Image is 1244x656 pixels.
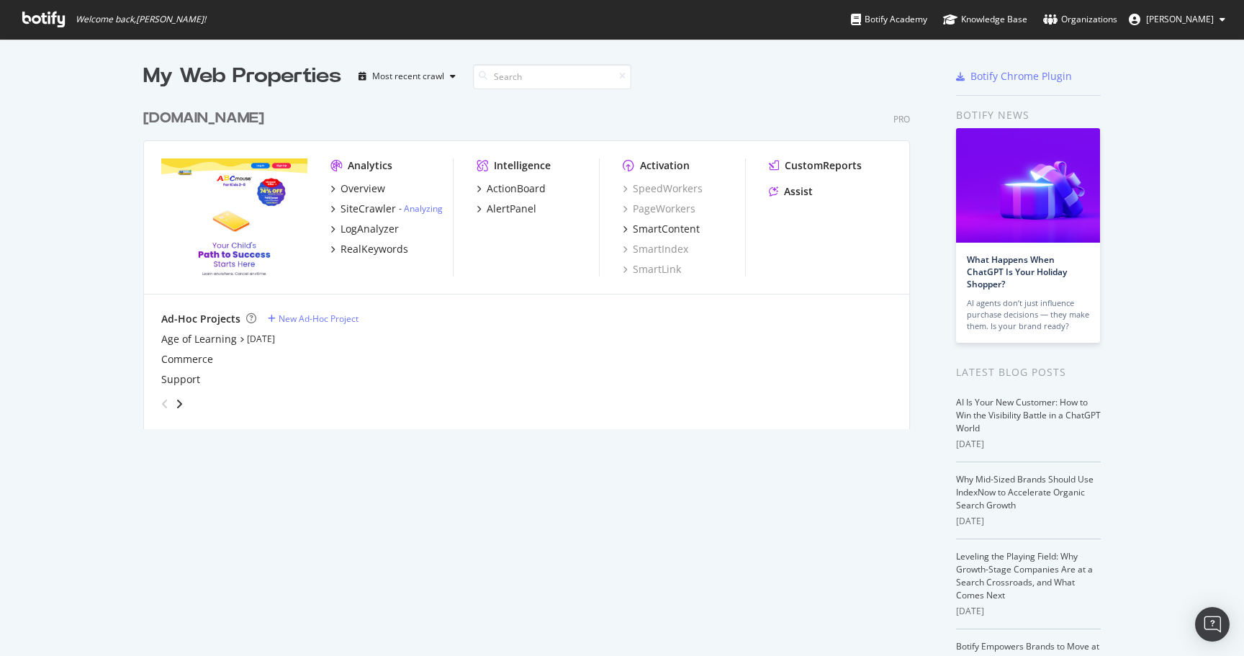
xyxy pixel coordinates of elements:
[143,108,270,129] a: [DOMAIN_NAME]
[851,12,927,27] div: Botify Academy
[279,313,359,325] div: New Ad-Hoc Project
[769,184,813,199] a: Assist
[404,202,443,215] a: Analyzing
[623,202,695,216] a: PageWorkers
[76,14,206,25] span: Welcome back, [PERSON_NAME] !
[143,62,341,91] div: My Web Properties
[956,128,1100,243] img: What Happens When ChatGPT Is Your Holiday Shopper?
[623,262,681,277] a: SmartLink
[161,332,237,346] a: Age of Learning
[494,158,551,173] div: Intelligence
[161,352,213,367] a: Commerce
[956,69,1072,84] a: Botify Chrome Plugin
[487,202,536,216] div: AlertPanel
[956,515,1101,528] div: [DATE]
[956,550,1093,601] a: Leveling the Playing Field: Why Growth-Stage Companies Are at a Search Crossroads, and What Comes...
[143,108,264,129] div: [DOMAIN_NAME]
[161,158,307,275] img: www.abcmouse.com
[341,222,399,236] div: LogAnalyzer
[174,397,184,411] div: angle-right
[1117,8,1237,31] button: [PERSON_NAME]
[247,333,275,345] a: [DATE]
[161,312,240,326] div: Ad-Hoc Projects
[341,242,408,256] div: RealKeywords
[161,372,200,387] a: Support
[399,202,443,215] div: -
[487,181,546,196] div: ActionBoard
[943,12,1027,27] div: Knowledge Base
[1195,607,1230,642] div: Open Intercom Messenger
[348,158,392,173] div: Analytics
[477,181,546,196] a: ActionBoard
[330,181,385,196] a: Overview
[956,107,1101,123] div: Botify news
[330,242,408,256] a: RealKeywords
[473,64,631,89] input: Search
[1146,13,1214,25] span: Brian McDowell
[268,313,359,325] a: New Ad-Hoc Project
[956,438,1101,451] div: [DATE]
[330,202,443,216] a: SiteCrawler- Analyzing
[785,158,862,173] div: CustomReports
[155,392,174,415] div: angle-left
[956,364,1101,380] div: Latest Blog Posts
[633,222,700,236] div: SmartContent
[477,202,536,216] a: AlertPanel
[970,69,1072,84] div: Botify Chrome Plugin
[1043,12,1117,27] div: Organizations
[967,253,1067,290] a: What Happens When ChatGPT Is Your Holiday Shopper?
[640,158,690,173] div: Activation
[967,297,1089,332] div: AI agents don’t just influence purchase decisions — they make them. Is your brand ready?
[956,605,1101,618] div: [DATE]
[143,91,921,429] div: grid
[956,473,1094,511] a: Why Mid-Sized Brands Should Use IndexNow to Accelerate Organic Search Growth
[769,158,862,173] a: CustomReports
[623,181,703,196] a: SpeedWorkers
[353,65,461,88] button: Most recent crawl
[341,202,396,216] div: SiteCrawler
[372,72,444,81] div: Most recent crawl
[330,222,399,236] a: LogAnalyzer
[623,242,688,256] a: SmartIndex
[956,396,1101,434] a: AI Is Your New Customer: How to Win the Visibility Battle in a ChatGPT World
[784,184,813,199] div: Assist
[341,181,385,196] div: Overview
[623,222,700,236] a: SmartContent
[893,113,910,125] div: Pro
